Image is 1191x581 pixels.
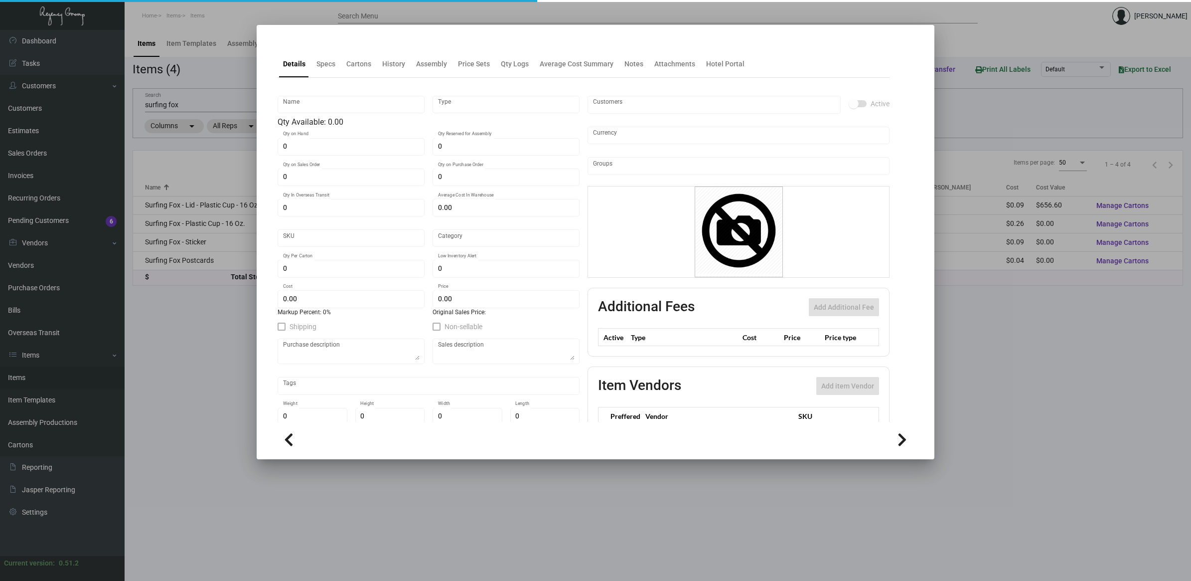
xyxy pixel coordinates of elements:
[781,329,822,346] th: Price
[593,101,836,109] input: Add new..
[598,377,681,395] h2: Item Vendors
[740,329,781,346] th: Cost
[445,321,482,333] span: Non-sellable
[59,558,79,569] div: 0.51.2
[598,298,695,316] h2: Additional Fees
[624,59,643,69] div: Notes
[316,59,335,69] div: Specs
[382,59,405,69] div: History
[290,321,316,333] span: Shipping
[416,59,447,69] div: Assembly
[871,98,890,110] span: Active
[598,407,641,425] th: Preffered
[540,59,613,69] div: Average Cost Summary
[593,162,885,170] input: Add new..
[814,303,874,311] span: Add Additional Fee
[654,59,695,69] div: Attachments
[4,558,55,569] div: Current version:
[793,407,879,425] th: SKU
[598,329,629,346] th: Active
[346,59,371,69] div: Cartons
[458,59,490,69] div: Price Sets
[821,382,874,390] span: Add item Vendor
[809,298,879,316] button: Add Additional Fee
[816,377,879,395] button: Add item Vendor
[640,407,793,425] th: Vendor
[822,329,867,346] th: Price type
[283,59,305,69] div: Details
[628,329,740,346] th: Type
[278,116,580,128] div: Qty Available: 0.00
[706,59,744,69] div: Hotel Portal
[501,59,529,69] div: Qty Logs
